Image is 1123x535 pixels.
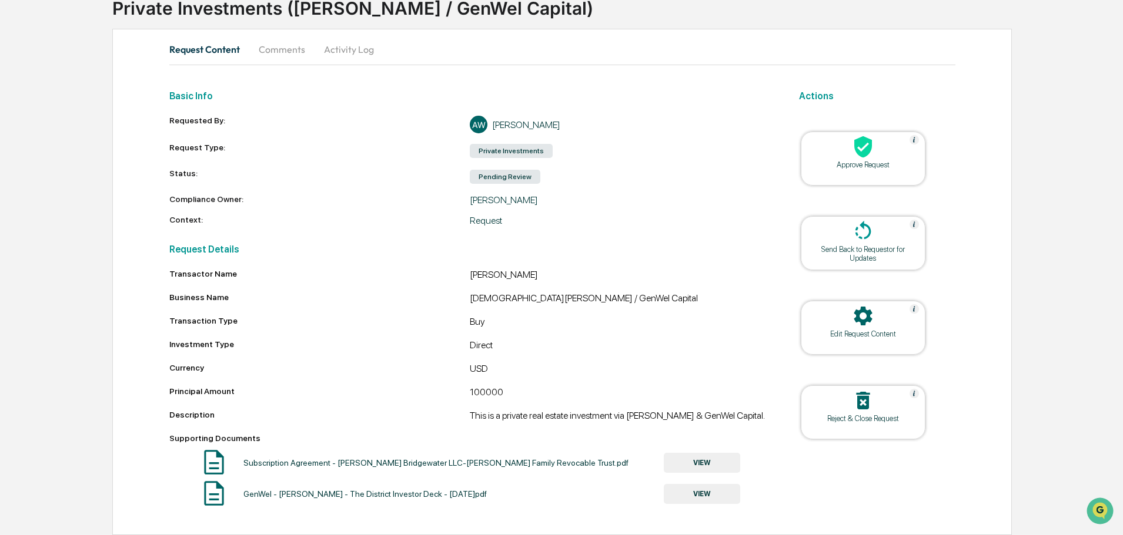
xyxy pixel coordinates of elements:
img: Help [910,304,919,314]
div: Private Investments [470,144,553,158]
a: Powered byPylon [83,198,142,208]
div: We're available if you need us! [40,102,149,111]
a: 🔎Data Lookup [7,166,79,187]
div: AW [470,116,487,133]
div: [PERSON_NAME] [470,194,771,206]
div: Request Type: [169,143,470,159]
div: Status: [169,169,470,185]
div: Requested By: [169,116,470,133]
span: Preclearance [24,148,76,160]
div: Subscription Agreement - [PERSON_NAME] Bridgewater LLC-[PERSON_NAME] Family Revocable Trust.pdf [243,458,629,467]
span: Attestations [97,148,146,160]
div: 100000 [470,386,771,401]
img: Document Icon [199,479,229,508]
div: [PERSON_NAME] [470,269,771,283]
h2: Actions [799,90,955,102]
p: How can we help? [12,25,214,43]
span: Data Lookup [24,170,74,182]
div: [PERSON_NAME] [492,119,560,130]
button: Request Content [169,35,249,63]
div: 🖐️ [12,149,21,159]
button: Comments [249,35,315,63]
div: USD [470,363,771,377]
img: Help [910,389,919,398]
img: Help [910,135,919,144]
div: Start new chat [40,90,193,102]
img: Document Icon [199,447,229,477]
a: 🖐️Preclearance [7,143,81,164]
div: Transaction Type [169,316,470,325]
div: 🔎 [12,171,21,181]
span: Pylon [117,199,142,208]
div: Investment Type [169,339,470,349]
div: [DEMOGRAPHIC_DATA][PERSON_NAME] / GenWel Capital [470,292,771,307]
div: This is a private real estate investment via [PERSON_NAME] & GenWel Capital. [470,410,771,424]
img: 1746055101610-c473b297-6a78-478c-a979-82029cc54cd1 [12,90,33,111]
button: VIEW [664,453,740,473]
button: Start new chat [200,93,214,107]
div: Context: [169,215,470,226]
div: Pending Review [470,170,540,184]
div: Principal Amount [169,386,470,396]
div: Approve Request [810,160,916,169]
div: Send Back to Requestor for Updates [810,245,916,263]
h2: Request Details [169,244,771,255]
div: Transactor Name [169,269,470,278]
div: Currency [169,363,470,372]
div: secondary tabs example [169,35,955,63]
div: Compliance Owner: [169,194,470,206]
button: VIEW [664,484,740,504]
div: Reject & Close Request [810,414,916,423]
a: 🗄️Attestations [81,143,151,164]
div: 🗄️ [85,149,95,159]
div: Buy [470,316,771,330]
div: Supporting Documents [169,433,771,443]
div: GenWel - [PERSON_NAME] - The District Investor Deck - [DATE]pdf [243,489,487,499]
div: Edit Request Content [810,329,916,338]
div: Direct [470,339,771,354]
div: Description [169,410,470,419]
img: Help [910,220,919,229]
div: Request [470,215,771,226]
button: Activity Log [315,35,383,63]
iframe: Open customer support [1085,496,1117,528]
div: Business Name [169,292,470,302]
h2: Basic Info [169,90,771,102]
